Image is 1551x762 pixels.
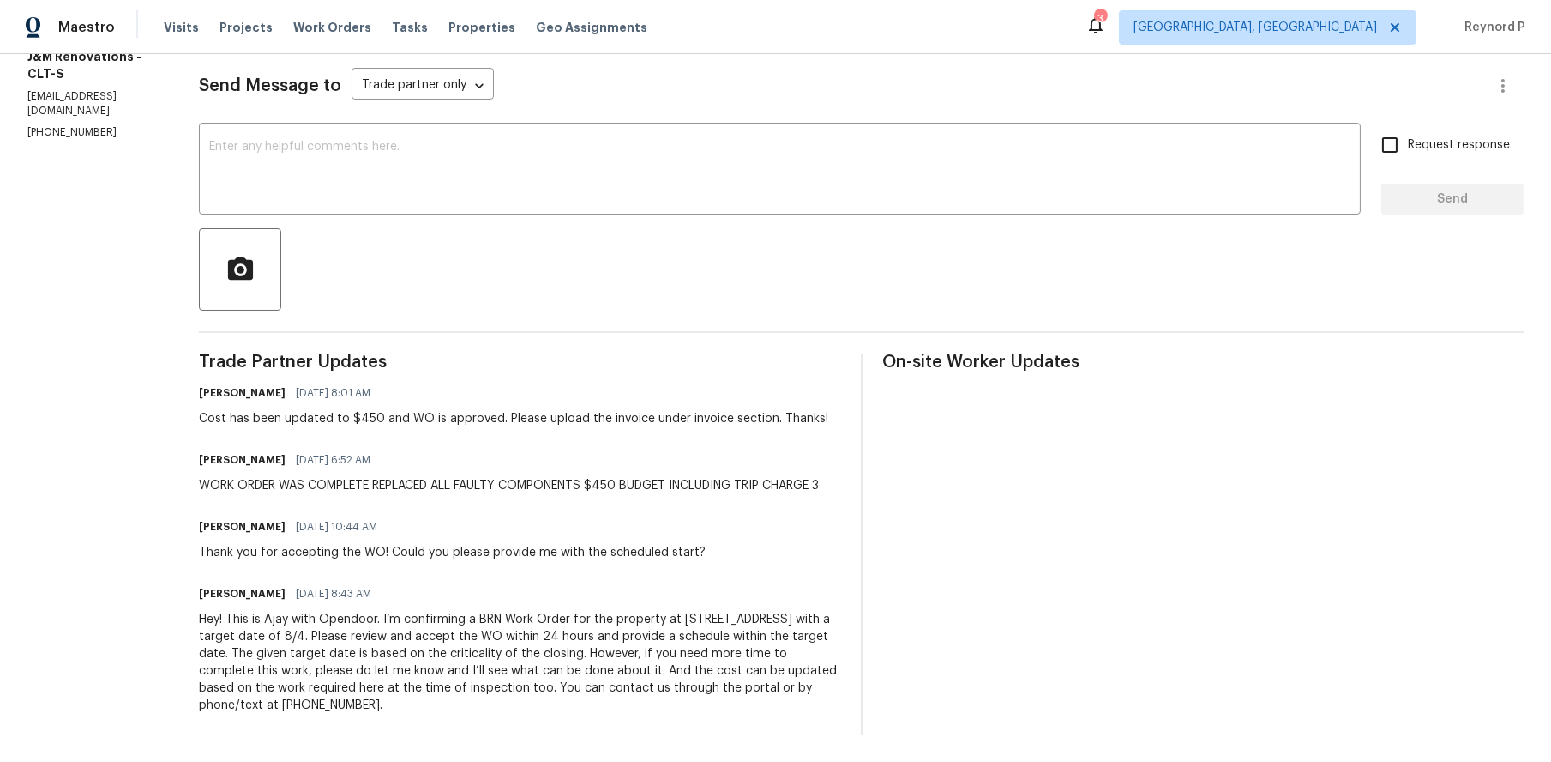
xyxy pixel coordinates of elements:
span: Visits [164,19,199,36]
span: Tasks [392,21,428,33]
span: Properties [448,19,515,36]
span: [DATE] 6:52 AM [296,451,370,469]
span: Send Message to [199,77,341,94]
h6: [PERSON_NAME] [199,518,286,535]
span: Work Orders [293,19,371,36]
h6: [PERSON_NAME] [199,585,286,602]
div: WORK ORDER WAS COMPLETE REPLACED ALL FAULTY COMPONENTS $450 BUDGET INCLUDING TRIP CHARGE 3 [199,477,819,494]
div: Hey! This is Ajay with Opendoor. I’m confirming a BRN Work Order for the property at [STREET_ADDR... [199,611,840,714]
h6: [PERSON_NAME] [199,451,286,469]
span: Geo Assignments [536,19,647,36]
span: [DATE] 8:43 AM [296,585,371,602]
div: 3 [1094,10,1106,27]
h6: [PERSON_NAME] [199,384,286,402]
h5: J&M Renovations - CLT-S [27,48,158,82]
div: Cost has been updated to $450 and WO is approved. Please upload the invoice under invoice section... [199,410,828,427]
span: [DATE] 8:01 AM [296,384,370,402]
span: Trade Partner Updates [199,354,840,371]
span: [DATE] 10:44 AM [296,518,377,535]
p: [PHONE_NUMBER] [27,125,158,140]
p: [EMAIL_ADDRESS][DOMAIN_NAME] [27,89,158,118]
span: Maestro [58,19,115,36]
div: Trade partner only [352,72,494,100]
span: Request response [1408,136,1510,154]
div: Thank you for accepting the WO! Could you please provide me with the scheduled start? [199,544,706,561]
span: Reynord P [1458,19,1525,36]
span: [GEOGRAPHIC_DATA], [GEOGRAPHIC_DATA] [1133,19,1377,36]
span: On-site Worker Updates [883,354,1524,371]
span: Projects [219,19,273,36]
